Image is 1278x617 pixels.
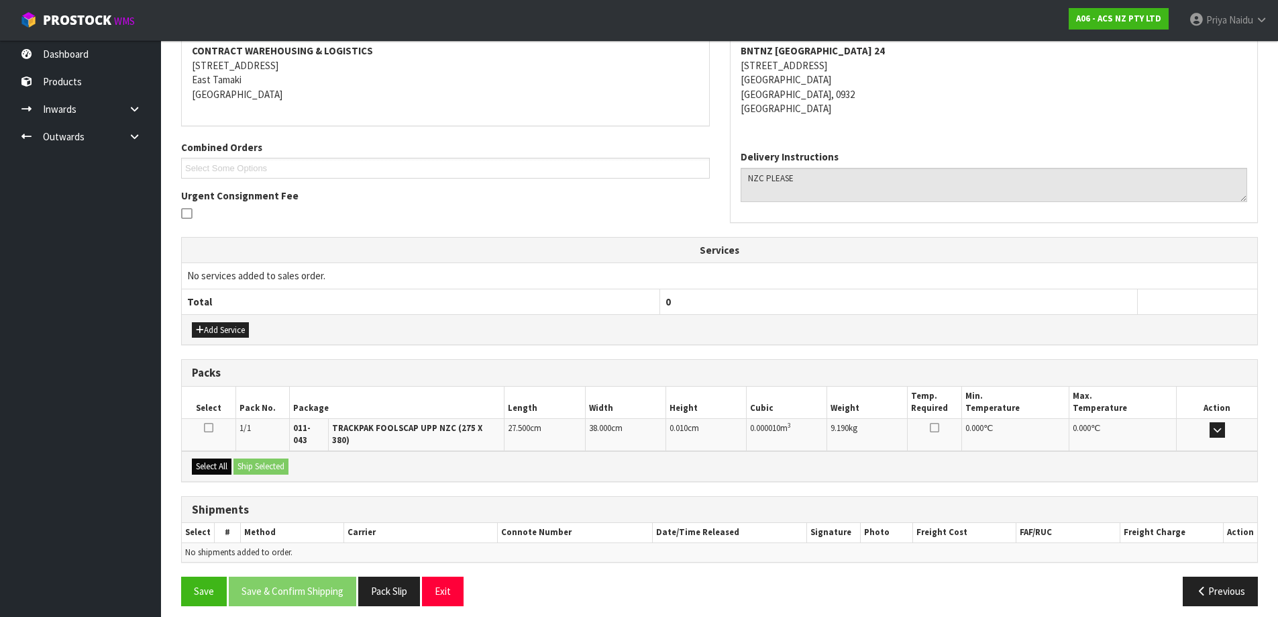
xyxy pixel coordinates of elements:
[235,387,289,418] th: Pack No.
[747,418,827,450] td: m
[665,295,671,308] span: 0
[233,459,288,475] button: Ship Selected
[1016,523,1120,542] th: FAF/RUC
[182,387,235,418] th: Select
[741,150,839,164] label: Delivery Instructions
[585,387,665,418] th: Width
[332,422,482,446] strong: TRACKPAK FOOLSCAP UPP NZC (275 X 380)
[1069,8,1169,30] a: A06 - ACS NZ PTY LTD
[741,44,1248,115] address: [STREET_ADDRESS] [GEOGRAPHIC_DATA] [GEOGRAPHIC_DATA], 0932 [GEOGRAPHIC_DATA]
[1177,387,1257,418] th: Action
[20,11,37,28] img: cube-alt.png
[422,577,464,606] button: Exit
[652,523,807,542] th: Date/Time Released
[192,44,699,101] address: [STREET_ADDRESS] East Tamaki [GEOGRAPHIC_DATA]
[182,238,1257,263] th: Services
[192,367,1247,379] h3: Packs
[670,422,688,434] span: 0.010
[114,15,135,28] small: WMS
[182,289,659,314] th: Total
[43,11,111,29] span: ProStock
[182,542,1257,562] td: No shipments added to order.
[961,418,1069,450] td: ℃
[965,422,983,434] span: 0.000
[1120,523,1223,542] th: Freight Charge
[585,418,665,450] td: cm
[827,418,908,450] td: kg
[192,504,1247,516] h3: Shipments
[1183,577,1258,606] button: Previous
[1229,13,1253,26] span: Naidu
[181,577,227,606] button: Save
[182,523,215,542] th: Select
[239,422,251,434] span: 1/1
[508,422,530,434] span: 27.500
[589,422,611,434] span: 38.000
[358,577,420,606] button: Pack Slip
[181,189,299,203] label: Urgent Consignment Fee
[961,387,1069,418] th: Min. Temperature
[215,523,241,542] th: #
[827,387,908,418] th: Weight
[741,44,885,57] strong: BNTNZ [GEOGRAPHIC_DATA] 24
[1206,13,1227,26] span: Priya
[908,387,961,418] th: Temp. Required
[665,387,746,418] th: Height
[861,523,913,542] th: Photo
[1069,418,1176,450] td: ℃
[665,418,746,450] td: cm
[831,422,849,434] span: 9.190
[913,523,1016,542] th: Freight Cost
[750,422,780,434] span: 0.000010
[504,418,585,450] td: cm
[498,523,652,542] th: Connote Number
[344,523,498,542] th: Carrier
[192,322,249,338] button: Add Service
[240,523,343,542] th: Method
[182,263,1257,289] td: No services added to sales order.
[1069,387,1176,418] th: Max. Temperature
[807,523,861,542] th: Signature
[293,422,311,446] strong: 011-043
[747,387,827,418] th: Cubic
[289,387,504,418] th: Package
[192,44,373,57] strong: CONTRACT WAREHOUSING & LOGISTICS
[229,577,356,606] button: Save & Confirm Shipping
[504,387,585,418] th: Length
[181,140,262,154] label: Combined Orders
[1076,13,1161,24] strong: A06 - ACS NZ PTY LTD
[192,459,231,475] button: Select All
[788,421,791,430] sup: 3
[1073,422,1091,434] span: 0.000
[1223,523,1257,542] th: Action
